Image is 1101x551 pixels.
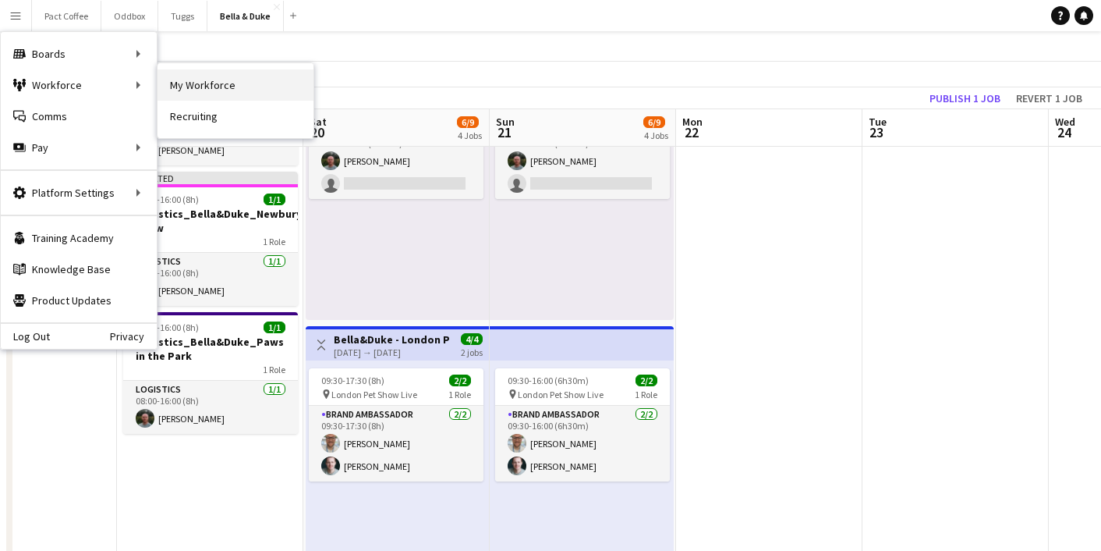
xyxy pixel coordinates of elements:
h3: Logistics_Bella&Duke_Newbury Show [123,207,298,235]
app-card-role: Brand Ambassador1/209:30-17:00 (7h30m)[PERSON_NAME] [495,123,670,199]
span: Tue [869,115,887,129]
span: 24 [1053,123,1075,141]
div: 2 jobs [461,345,483,358]
button: Tuggs [158,1,207,31]
a: My Workforce [158,69,313,101]
a: Training Academy [1,222,157,254]
app-job-card: 08:00-16:00 (8h)1/1Logistics_Bella&Duke_Paws in the Park1 RoleLogistics1/108:00-16:00 (8h)[PERSON... [123,312,298,434]
span: 2/2 [449,375,471,386]
button: Pact Coffee [32,1,101,31]
div: 4 Jobs [644,130,668,141]
span: 6/9 [457,116,479,128]
app-card-role: Brand Ambassador2/209:30-16:00 (6h30m)[PERSON_NAME][PERSON_NAME] [495,406,670,482]
div: Platform Settings [1,177,157,208]
button: Revert 1 job [1010,88,1089,108]
span: 09:30-16:00 (6h30m) [508,375,589,386]
span: 1 Role [263,236,285,247]
app-card-role: Logistics1/108:00-16:00 (8h)[PERSON_NAME] [123,253,298,306]
app-card-role: Brand Ambassador2/209:30-17:30 (8h)[PERSON_NAME][PERSON_NAME] [309,406,483,482]
h3: Bella&Duke - London Pet Show Live [334,332,450,347]
span: London Pet Show Live [518,389,604,400]
button: Bella & Duke [207,1,284,31]
span: 20 [307,123,327,141]
span: 21 [494,123,515,141]
div: [DATE] → [DATE] [334,347,450,358]
span: 23 [866,123,887,141]
div: Updated [123,172,298,184]
span: 1/1 [264,322,285,333]
span: 1 Role [448,389,471,400]
span: Sun [496,115,515,129]
a: Knowledge Base [1,254,157,285]
div: Workforce [1,69,157,101]
a: Comms [1,101,157,132]
span: 09:30-17:30 (8h) [321,375,384,386]
div: 4 Jobs [458,130,482,141]
div: Boards [1,38,157,69]
a: Product Updates [1,285,157,316]
app-card-role: Logistics1/108:00-16:00 (8h)[PERSON_NAME] [123,381,298,434]
a: Privacy [110,330,157,343]
app-job-card: 09:30-16:00 (6h30m)2/2 London Pet Show Live1 RoleBrand Ambassador2/209:30-16:00 (6h30m)[PERSON_NA... [495,368,670,482]
span: 1/1 [264,194,285,205]
span: 08:00-16:00 (8h) [136,322,199,333]
span: 1 Role [635,389,657,400]
span: London Pet Show Live [331,389,417,400]
span: 1 Role [263,364,285,375]
a: Recruiting [158,101,313,132]
app-job-card: Updated08:00-16:00 (8h)1/1Logistics_Bella&Duke_Newbury Show1 RoleLogistics1/108:00-16:00 (8h)[PER... [123,172,298,306]
div: Pay [1,132,157,163]
span: Mon [682,115,703,129]
app-card-role: Brand Ambassador1/209:30-17:00 (7h30m)[PERSON_NAME] [309,123,483,199]
a: Log Out [1,330,50,343]
button: Publish 1 job [923,88,1007,108]
span: Sat [310,115,327,129]
span: 08:00-16:00 (8h) [136,194,199,205]
span: Wed [1055,115,1075,129]
span: 4/4 [461,333,483,345]
span: 6/9 [643,116,665,128]
span: 22 [680,123,703,141]
h3: Logistics_Bella&Duke_Paws in the Park [123,335,298,363]
app-job-card: 09:30-17:30 (8h)2/2 London Pet Show Live1 RoleBrand Ambassador2/209:30-17:30 (8h)[PERSON_NAME][PE... [309,368,483,482]
span: 2/2 [635,375,657,386]
button: Oddbox [101,1,158,31]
